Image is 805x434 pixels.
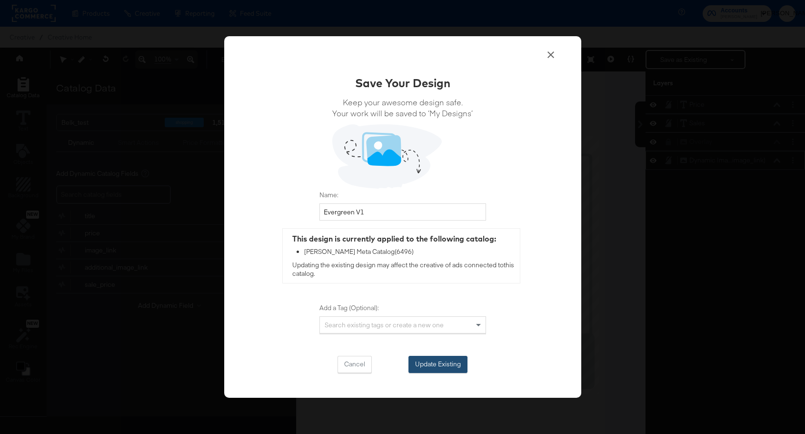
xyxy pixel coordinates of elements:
button: Cancel [338,356,372,373]
div: Updating the existing design may affect the creative of ads connected to this catalog . [283,229,520,283]
div: Search existing tags or create a new one [320,317,486,333]
div: Save Your Design [355,75,450,91]
div: This design is currently applied to the following catalog: [292,233,515,244]
span: Your work will be saved to ‘My Designs’ [332,108,473,119]
div: [PERSON_NAME] Meta Catalog ( 6496 ) [304,248,515,257]
span: Keep your awesome design safe. [332,97,473,108]
label: Name: [319,191,486,200]
label: Add a Tag (Optional): [319,303,486,313]
button: Update Existing [408,356,467,373]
